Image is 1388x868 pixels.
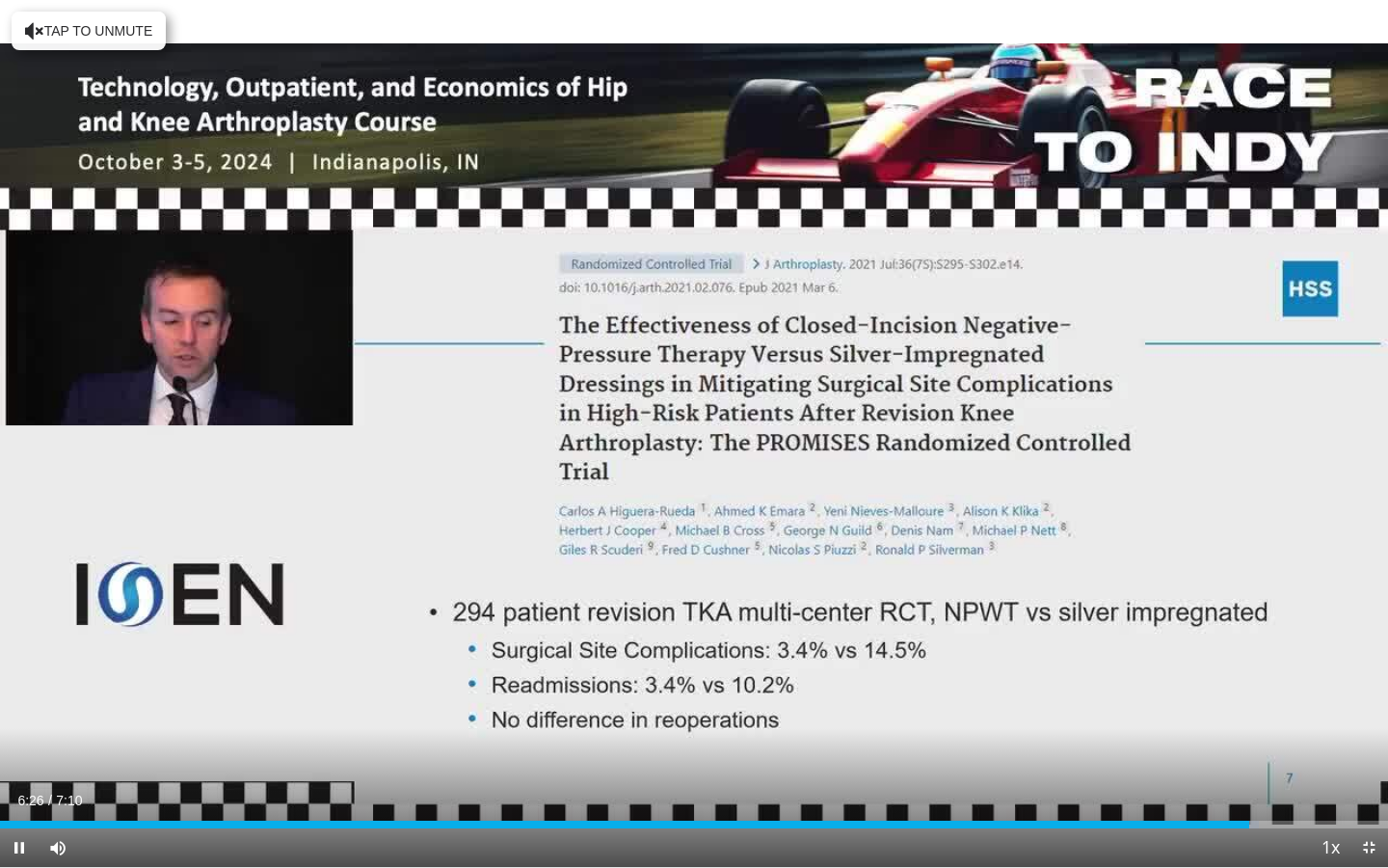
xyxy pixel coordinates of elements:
[12,12,166,50] button: Tap to unmute
[17,793,43,808] span: 6:26
[39,828,77,867] button: Mute
[56,793,82,808] span: 7:10
[1349,828,1388,867] button: Exit Fullscreen
[48,793,52,808] span: /
[1311,828,1349,867] button: Playback Rate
